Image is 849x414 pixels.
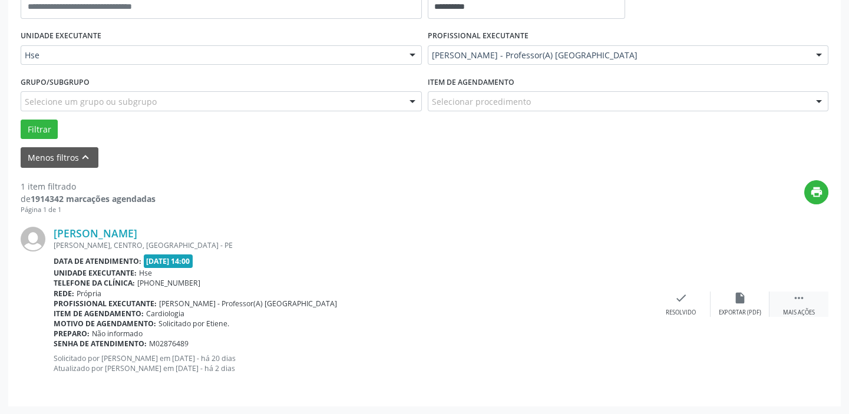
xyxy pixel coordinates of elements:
img: img [21,227,45,251]
b: Data de atendimento: [54,256,141,266]
span: [PERSON_NAME] - Professor(A) [GEOGRAPHIC_DATA] [159,299,337,309]
span: Selecionar procedimento [432,95,531,108]
i: print [810,186,823,198]
label: PROFISSIONAL EXECUTANTE [428,27,528,45]
div: Resolvido [666,309,696,317]
span: Não informado [92,329,143,339]
span: Hse [139,268,152,278]
b: Motivo de agendamento: [54,319,156,329]
i: insert_drive_file [734,292,746,304]
span: [PHONE_NUMBER] [137,278,200,288]
div: de [21,193,156,205]
div: 1 item filtrado [21,180,156,193]
b: Senha de atendimento: [54,339,147,349]
div: Mais ações [783,309,815,317]
label: UNIDADE EXECUTANTE [21,27,101,45]
b: Unidade executante: [54,268,137,278]
b: Item de agendamento: [54,309,144,319]
span: M02876489 [149,339,189,349]
b: Preparo: [54,329,90,339]
span: Hse [25,49,398,61]
label: Item de agendamento [428,73,514,91]
a: [PERSON_NAME] [54,227,137,240]
span: [PERSON_NAME] - Professor(A) [GEOGRAPHIC_DATA] [432,49,805,61]
b: Rede: [54,289,74,299]
span: Selecione um grupo ou subgrupo [25,95,157,108]
strong: 1914342 marcações agendadas [31,193,156,204]
button: Menos filtroskeyboard_arrow_up [21,147,98,168]
span: Solicitado por Etiene. [158,319,229,329]
span: [DATE] 14:00 [144,254,193,268]
button: Filtrar [21,120,58,140]
i: keyboard_arrow_up [79,151,92,164]
p: Solicitado por [PERSON_NAME] em [DATE] - há 20 dias Atualizado por [PERSON_NAME] em [DATE] - há 2... [54,353,652,373]
b: Telefone da clínica: [54,278,135,288]
span: Cardiologia [146,309,184,319]
label: Grupo/Subgrupo [21,73,90,91]
span: Própria [77,289,101,299]
i:  [792,292,805,304]
b: Profissional executante: [54,299,157,309]
div: [PERSON_NAME], CENTRO, [GEOGRAPHIC_DATA] - PE [54,240,652,250]
i: check [675,292,688,304]
div: Página 1 de 1 [21,205,156,215]
div: Exportar (PDF) [719,309,761,317]
button: print [804,180,828,204]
